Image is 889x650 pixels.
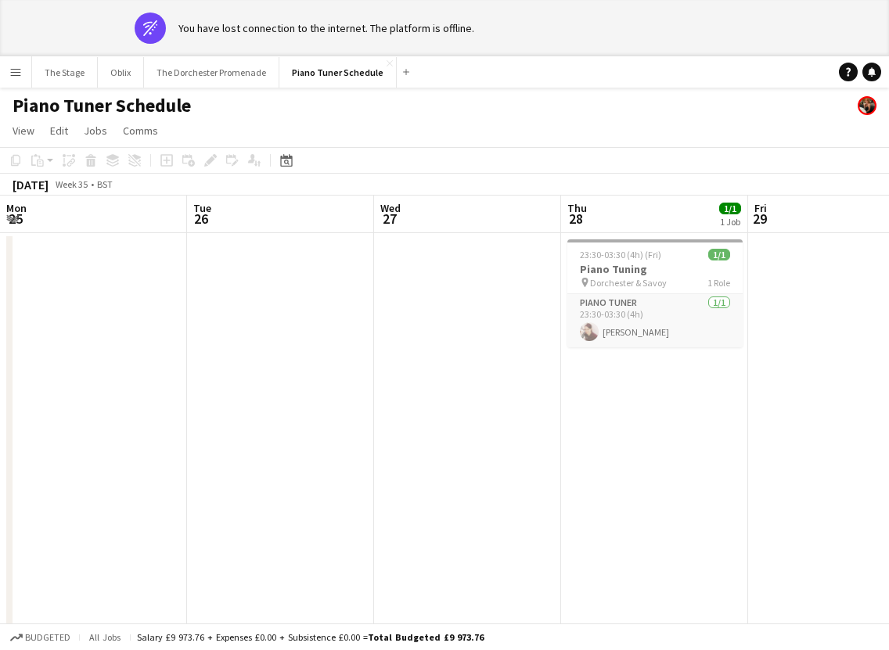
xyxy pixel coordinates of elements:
[123,124,158,138] span: Comms
[567,294,743,347] app-card-role: Piano Tuner1/123:30-03:30 (4h)[PERSON_NAME]
[97,178,113,190] div: BST
[13,124,34,138] span: View
[567,239,743,347] app-job-card: 23:30-03:30 (4h) (Fri)1/1Piano Tuning Dorchester & Savoy1 RolePiano Tuner1/123:30-03:30 (4h)[PERS...
[380,201,401,215] span: Wed
[754,201,767,215] span: Fri
[708,249,730,260] span: 1/1
[279,57,397,88] button: Piano Tuner Schedule
[117,120,164,141] a: Comms
[858,96,876,115] app-user-avatar: Rosie Skuse
[707,277,730,289] span: 1 Role
[193,201,211,215] span: Tue
[77,120,113,141] a: Jobs
[565,210,587,228] span: 28
[84,124,107,138] span: Jobs
[13,94,191,117] h1: Piano Tuner Schedule
[144,57,279,88] button: The Dorchester Promenade
[590,277,667,289] span: Dorchester & Savoy
[32,57,98,88] button: The Stage
[4,210,27,228] span: 25
[25,632,70,643] span: Budgeted
[44,120,74,141] a: Edit
[98,57,144,88] button: Oblix
[752,210,767,228] span: 29
[378,210,401,228] span: 27
[719,203,741,214] span: 1/1
[6,120,41,141] a: View
[6,201,27,215] span: Mon
[13,177,49,192] div: [DATE]
[86,631,124,643] span: All jobs
[567,262,743,276] h3: Piano Tuning
[720,216,740,228] div: 1 Job
[191,210,211,228] span: 26
[567,201,587,215] span: Thu
[580,249,661,260] span: 23:30-03:30 (4h) (Fri)
[137,631,484,643] div: Salary £9 973.76 + Expenses £0.00 + Subsistence £0.00 =
[52,178,91,190] span: Week 35
[50,124,68,138] span: Edit
[368,631,484,643] span: Total Budgeted £9 973.76
[8,629,73,646] button: Budgeted
[178,21,474,35] div: You have lost connection to the internet. The platform is offline.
